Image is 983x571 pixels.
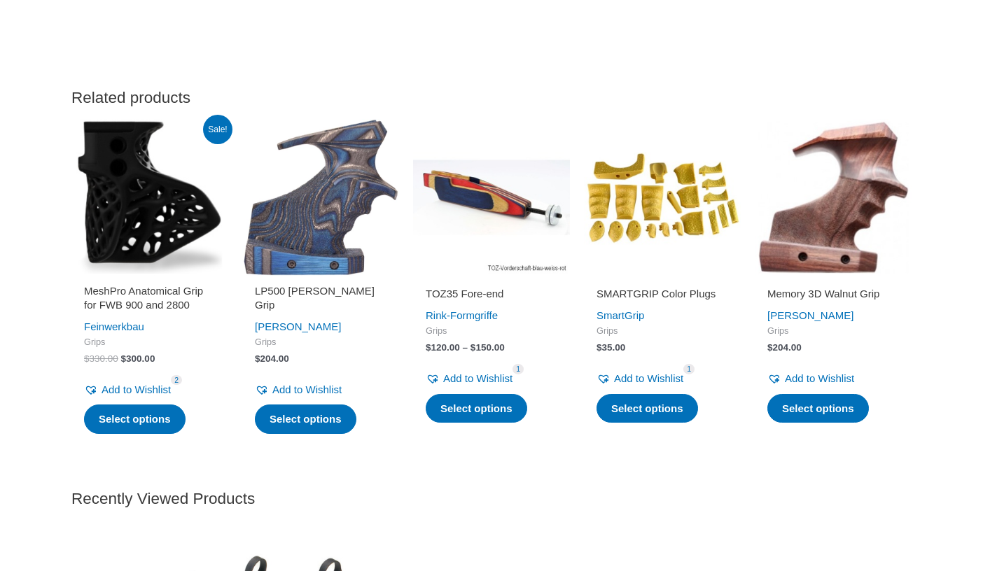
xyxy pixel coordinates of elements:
a: MeshPro Anatomical Grip for FWB 900 and 2800 [84,284,216,317]
span: Grips [597,325,728,337]
span: Add to Wishlist [614,372,683,384]
a: SMARTGRIP Color Plugs [597,287,728,306]
a: Add to Wishlist [255,380,342,400]
span: Grips [255,337,386,348]
span: 1 [683,364,695,374]
img: SMARTGRIP Color Plugs [584,119,741,276]
a: Add to Wishlist [597,369,683,388]
bdi: 120.00 [426,342,460,353]
span: Sale! [203,115,232,144]
bdi: 35.00 [597,342,625,353]
a: Select options for “SMARTGRIP Color Plugs” [597,394,698,423]
span: $ [255,353,260,364]
span: Grips [767,325,899,337]
span: Add to Wishlist [102,383,171,395]
span: Add to Wishlist [272,383,342,395]
bdi: 150.00 [470,342,505,353]
span: $ [597,342,602,353]
bdi: 204.00 [255,353,289,364]
h2: Related products [71,87,912,108]
a: Memory 3D Walnut Grip [767,287,899,306]
img: MeshPro Anatomical Grip for FWB 900 and 2800 [71,119,228,276]
a: Feinwerkbau [84,320,144,332]
h2: TOZ35 Fore-end [426,287,557,301]
h2: LP500 [PERSON_NAME] Grip [255,284,386,311]
span: $ [470,342,476,353]
a: Select options for “Memory 3D Walnut Grip” [767,394,869,423]
img: Memory 3D Walnut Grip [755,119,912,276]
span: Add to Wishlist [785,372,854,384]
a: Select options for “LP500 Blue Angel Grip” [255,404,356,434]
bdi: 330.00 [84,353,118,364]
span: Grips [426,325,557,337]
h2: Recently Viewed Products [71,488,912,509]
span: $ [767,342,773,353]
a: [PERSON_NAME] [767,309,853,321]
img: TOZ35 Fore-end [413,119,570,276]
span: Add to Wishlist [443,372,513,384]
a: Rink-Formgriffe [426,309,498,321]
span: 1 [513,364,524,374]
a: Add to Wishlist [84,380,171,400]
a: Add to Wishlist [426,369,513,388]
span: $ [121,353,127,364]
h2: SMARTGRIP Color Plugs [597,287,728,301]
span: 2 [171,375,182,386]
bdi: 204.00 [767,342,802,353]
h2: Memory 3D Walnut Grip [767,287,899,301]
span: Grips [84,337,216,348]
a: Select options for “MeshPro Anatomical Grip for FWB 900 and 2800” [84,404,186,434]
span: $ [84,353,90,364]
span: $ [426,342,431,353]
span: – [463,342,468,353]
a: [PERSON_NAME] [255,320,341,332]
a: SmartGrip [597,309,644,321]
a: LP500 [PERSON_NAME] Grip [255,284,386,317]
bdi: 300.00 [121,353,155,364]
a: Add to Wishlist [767,369,854,388]
a: Select options for “TOZ35 Fore-end” [426,394,527,423]
h2: MeshPro Anatomical Grip for FWB 900 and 2800 [84,284,216,311]
a: TOZ35 Fore-end [426,287,557,306]
img: LP500 Blue Angel Grip [242,119,399,276]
